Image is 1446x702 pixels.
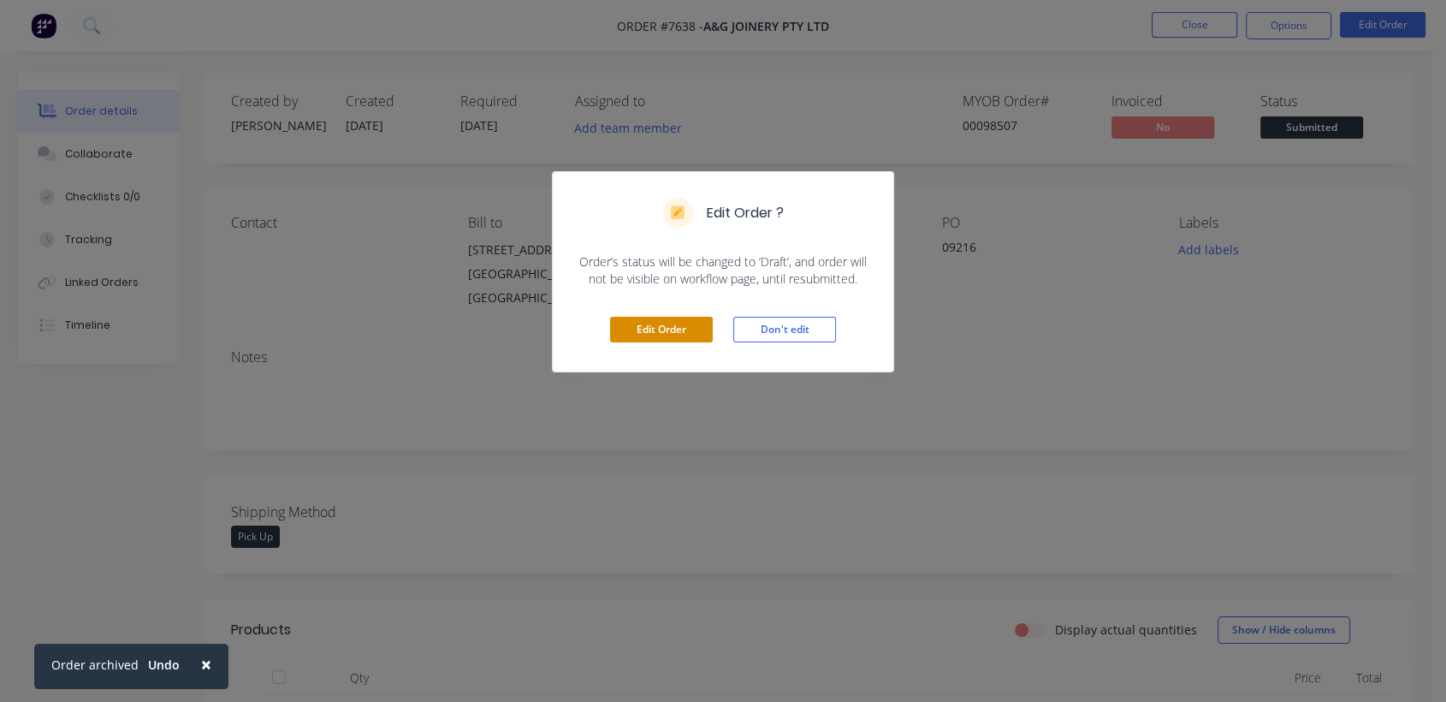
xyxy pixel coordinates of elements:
[139,652,189,678] button: Undo
[733,317,836,342] button: Don't edit
[707,203,784,223] h5: Edit Order ?
[573,253,873,288] span: Order’s status will be changed to ‘Draft’, and order will not be visible on workflow page, until ...
[201,652,211,676] span: ×
[51,656,139,674] div: Order archived
[184,644,228,685] button: Close
[610,317,713,342] button: Edit Order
